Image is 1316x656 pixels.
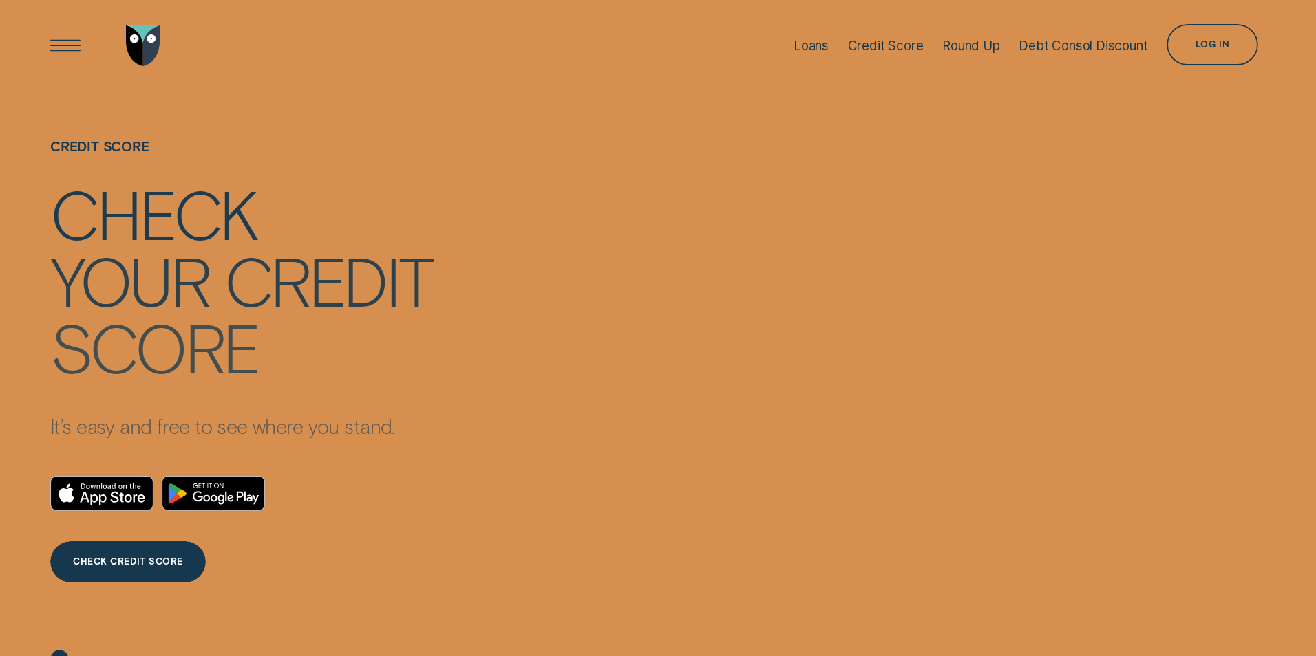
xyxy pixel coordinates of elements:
[50,248,209,311] div: your
[1019,38,1147,54] div: Debt Consol Discount
[1167,24,1258,65] button: Log in
[942,38,1000,54] div: Round Up
[794,38,829,54] div: Loans
[224,248,432,311] div: credit
[50,180,432,371] h4: Check your credit score
[45,25,86,67] button: Open Menu
[126,25,160,67] img: Wisr
[50,476,153,511] a: Download on the App Store
[50,139,432,181] h1: Credit Score
[50,541,206,582] a: CHECK CREDIT SCORE
[50,315,259,379] div: score
[50,414,432,439] p: It’s easy and free to see where you stand.
[162,476,265,511] a: Android App on Google Play
[848,38,924,54] div: Credit Score
[50,182,257,245] div: Check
